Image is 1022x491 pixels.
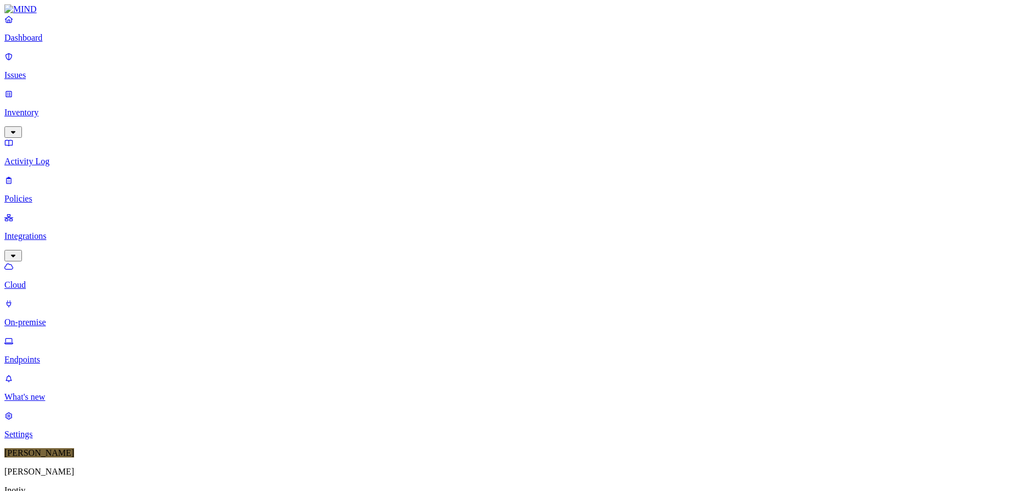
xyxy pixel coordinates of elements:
p: On-premise [4,317,1018,327]
a: Settings [4,411,1018,439]
a: Issues [4,52,1018,80]
p: Endpoints [4,355,1018,365]
a: Activity Log [4,138,1018,166]
p: Cloud [4,280,1018,290]
p: Policies [4,194,1018,204]
a: Inventory [4,89,1018,136]
p: Inventory [4,108,1018,118]
a: On-premise [4,299,1018,327]
p: Dashboard [4,33,1018,43]
a: Policies [4,175,1018,204]
p: Activity Log [4,157,1018,166]
a: Endpoints [4,336,1018,365]
p: [PERSON_NAME] [4,467,1018,477]
p: Settings [4,429,1018,439]
span: [PERSON_NAME] [4,448,74,457]
a: Integrations [4,213,1018,260]
p: Integrations [4,231,1018,241]
p: Issues [4,70,1018,80]
a: Cloud [4,261,1018,290]
p: What's new [4,392,1018,402]
a: MIND [4,4,1018,14]
a: What's new [4,373,1018,402]
a: Dashboard [4,14,1018,43]
img: MIND [4,4,37,14]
